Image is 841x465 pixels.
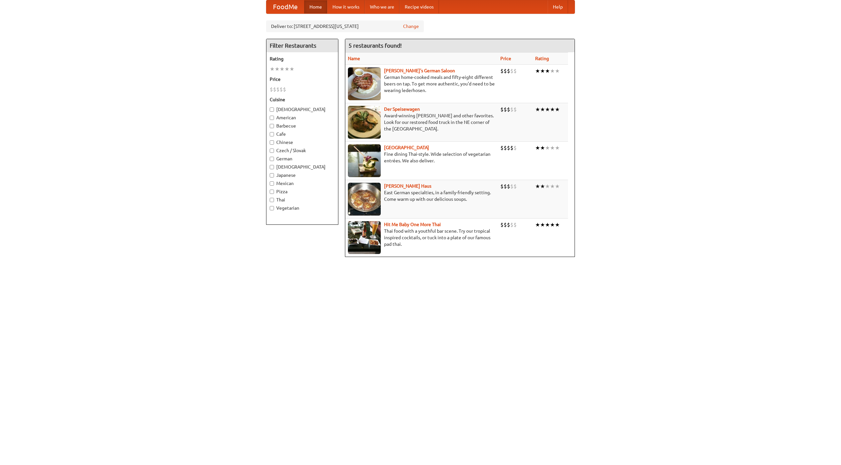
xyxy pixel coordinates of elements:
img: speisewagen.jpg [348,106,381,139]
a: Recipe videos [399,0,439,13]
li: $ [513,221,517,228]
li: ★ [275,65,280,73]
li: $ [510,183,513,190]
li: $ [507,183,510,190]
li: ★ [540,67,545,75]
li: $ [507,144,510,151]
li: ★ [550,144,555,151]
p: East German specialties, in a family-friendly setting. Come warm up with our delicious soups. [348,189,495,202]
label: German [270,155,335,162]
label: Cafe [270,131,335,137]
p: Award-winning [PERSON_NAME] and other favorites. Look for our restored food truck in the NE corne... [348,112,495,132]
label: Czech / Slovak [270,147,335,154]
li: ★ [535,67,540,75]
a: Name [348,56,360,61]
h4: Filter Restaurants [266,39,338,52]
img: satay.jpg [348,144,381,177]
li: $ [500,67,504,75]
li: ★ [535,106,540,113]
li: ★ [545,144,550,151]
input: Cafe [270,132,274,136]
li: $ [504,221,507,228]
input: Chinese [270,140,274,145]
input: German [270,157,274,161]
li: ★ [535,221,540,228]
label: Japanese [270,172,335,178]
li: $ [513,183,517,190]
h5: Rating [270,56,335,62]
li: ★ [284,65,289,73]
li: ★ [540,221,545,228]
input: American [270,116,274,120]
a: Help [548,0,568,13]
li: $ [500,221,504,228]
a: [GEOGRAPHIC_DATA] [384,145,429,150]
a: Who we are [365,0,399,13]
div: Deliver to: [STREET_ADDRESS][US_STATE] [266,20,424,32]
li: ★ [545,183,550,190]
a: Home [304,0,327,13]
p: German home-cooked meals and fifty-eight different beers on tap. To get more authentic, you'd nee... [348,74,495,94]
li: $ [510,221,513,228]
input: [DEMOGRAPHIC_DATA] [270,165,274,169]
label: Pizza [270,188,335,195]
li: $ [510,67,513,75]
li: $ [513,144,517,151]
label: Barbecue [270,123,335,129]
li: ★ [545,67,550,75]
label: American [270,114,335,121]
a: [PERSON_NAME]'s German Saloon [384,68,455,73]
label: Mexican [270,180,335,187]
label: [DEMOGRAPHIC_DATA] [270,106,335,113]
input: Barbecue [270,124,274,128]
li: ★ [555,67,560,75]
li: ★ [540,106,545,113]
li: $ [507,67,510,75]
a: Der Speisewagen [384,106,420,112]
label: Chinese [270,139,335,146]
a: Change [403,23,419,30]
a: How it works [327,0,365,13]
li: $ [276,86,280,93]
li: ★ [550,183,555,190]
li: $ [283,86,286,93]
a: Hit Me Baby One More Thai [384,222,441,227]
a: [PERSON_NAME] Haus [384,183,431,189]
li: $ [500,106,504,113]
li: ★ [555,183,560,190]
li: ★ [550,221,555,228]
li: ★ [545,106,550,113]
li: ★ [289,65,294,73]
a: Price [500,56,511,61]
img: kohlhaus.jpg [348,183,381,216]
p: Thai food with a youthful bar scene. Try our tropical inspired cocktails, or tuck into a plate of... [348,228,495,247]
li: $ [507,106,510,113]
input: Japanese [270,173,274,177]
label: Thai [270,197,335,203]
label: Vegetarian [270,205,335,211]
li: $ [507,221,510,228]
li: $ [510,144,513,151]
ng-pluralize: 5 restaurants found! [349,42,402,49]
li: $ [280,86,283,93]
li: ★ [555,106,560,113]
img: babythai.jpg [348,221,381,254]
input: Vegetarian [270,206,274,210]
input: Mexican [270,181,274,186]
input: Czech / Slovak [270,149,274,153]
li: $ [500,183,504,190]
li: ★ [550,67,555,75]
li: $ [270,86,273,93]
li: ★ [550,106,555,113]
a: FoodMe [266,0,304,13]
li: $ [273,86,276,93]
li: $ [510,106,513,113]
input: Thai [270,198,274,202]
input: Pizza [270,190,274,194]
li: ★ [540,183,545,190]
